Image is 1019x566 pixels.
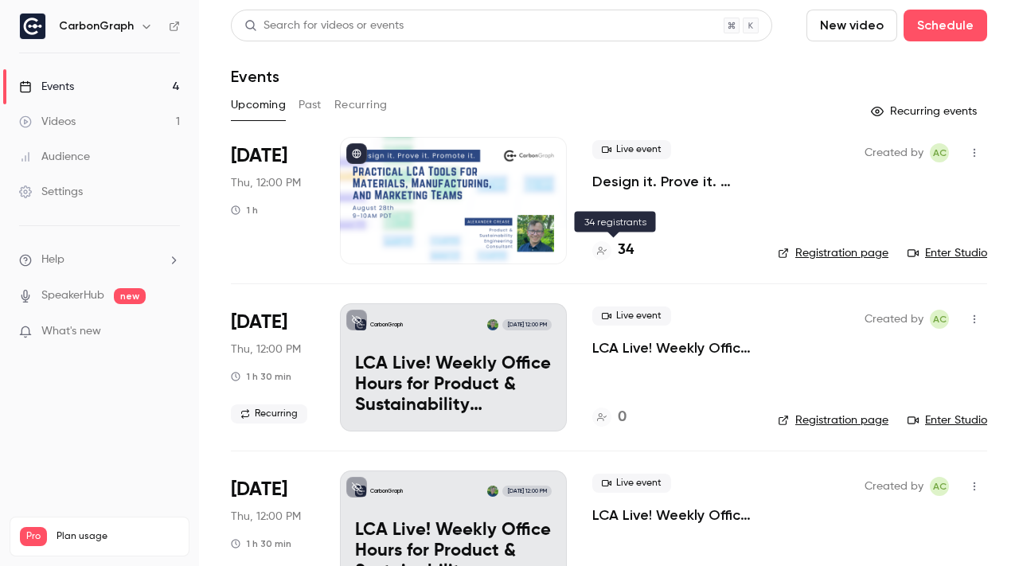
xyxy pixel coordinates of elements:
[231,404,307,424] span: Recurring
[778,412,888,428] a: Registration page
[231,175,301,191] span: Thu, 12:00 PM
[618,407,627,428] h4: 0
[231,370,291,383] div: 1 h 30 min
[355,354,552,416] p: LCA Live! Weekly Office Hours for Product & Sustainability Innovators
[592,240,634,261] a: 34
[487,486,498,497] img: Alexander Crease
[370,321,403,329] p: CarbonGraph
[231,137,314,264] div: Aug 28 Thu, 9:00 AM (America/Los Angeles)
[502,486,551,497] span: [DATE] 12:00 PM
[41,323,101,340] span: What's new
[592,407,627,428] a: 0
[19,149,90,165] div: Audience
[19,114,76,130] div: Videos
[231,143,287,169] span: [DATE]
[20,14,45,39] img: CarbonGraph
[244,18,404,34] div: Search for videos or events
[299,92,322,118] button: Past
[502,319,551,330] span: [DATE] 12:00 PM
[231,477,287,502] span: [DATE]
[231,310,287,335] span: [DATE]
[778,245,888,261] a: Registration page
[933,143,947,162] span: AC
[231,537,291,550] div: 1 h 30 min
[933,477,947,496] span: AC
[231,342,301,357] span: Thu, 12:00 PM
[231,204,258,217] div: 1 h
[19,252,180,268] li: help-dropdown-opener
[57,530,179,543] span: Plan usage
[19,79,74,95] div: Events
[59,18,134,34] h6: CarbonGraph
[592,140,671,159] span: Live event
[904,10,987,41] button: Schedule
[865,310,923,329] span: Created by
[864,99,987,124] button: Recurring events
[865,143,923,162] span: Created by
[592,172,752,191] a: Design it. Prove it. Promote it: Practical LCA Tools for Materials, Manufacturing, and Marketing ...
[231,509,301,525] span: Thu, 12:00 PM
[231,67,279,86] h1: Events
[487,319,498,330] img: Alexander Crease
[806,10,897,41] button: New video
[618,240,634,261] h4: 34
[231,92,286,118] button: Upcoming
[865,477,923,496] span: Created by
[340,303,567,431] a: LCA Live! Weekly Office Hours for Product & Sustainability InnovatorsCarbonGraphAlexander Crease[...
[334,92,388,118] button: Recurring
[114,288,146,304] span: new
[19,184,83,200] div: Settings
[592,505,752,525] a: LCA Live! Weekly Office Hours for Product & Sustainability Innovators
[41,287,104,304] a: SpeakerHub
[930,310,949,329] span: Alexander Crease
[370,487,403,495] p: CarbonGraph
[930,143,949,162] span: Alexander Crease
[908,245,987,261] a: Enter Studio
[20,527,47,546] span: Pro
[908,412,987,428] a: Enter Studio
[933,310,947,329] span: AC
[592,474,671,493] span: Live event
[41,252,64,268] span: Help
[592,338,752,357] a: LCA Live! Weekly Office Hours for Product & Sustainability Innovators
[930,477,949,496] span: Alexander Crease
[592,306,671,326] span: Live event
[231,303,314,431] div: Sep 4 Thu, 9:00 AM (America/Los Angeles)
